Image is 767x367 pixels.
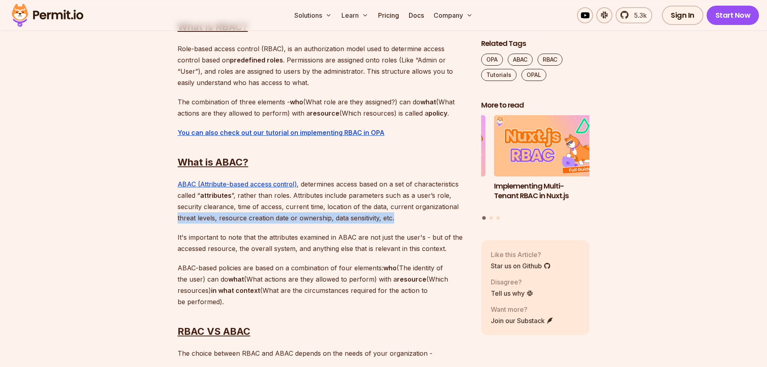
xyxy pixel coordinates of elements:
[228,275,244,283] strong: what
[494,115,603,176] img: Implementing Multi-Tenant RBAC in Nuxt.js
[397,275,426,283] strong: resource
[377,115,486,176] img: Policy-Based Access Control (PBAC) Isn’t as Great as You Think
[491,315,554,325] a: Join our Substack
[521,69,546,81] a: OPAL
[375,7,402,23] a: Pricing
[178,127,468,138] p: ⁠
[494,181,603,201] h3: Implementing Multi-Tenant RBAC in Nuxt.js
[310,109,339,117] strong: resource
[491,249,551,259] p: Like this Article?
[481,54,503,66] a: OPA
[291,7,335,23] button: Solutions
[662,6,703,25] a: Sign In
[377,181,486,211] h3: Policy-Based Access Control (PBAC) Isn’t as Great as You Think
[178,96,468,119] p: The combination of three elements - (What role are they assigned?) can do (What actions are they ...
[629,10,647,20] span: 5.3k
[178,178,468,224] p: , determines access based on a set of characteristics called “ ”, rather than roles. Attributes i...
[490,216,493,219] button: Go to slide 2
[338,7,372,23] button: Learn
[178,232,468,254] p: It's important to note that the attributes examined in ABAC are not just the user's - but of the ...
[538,54,562,66] a: RBAC
[481,69,517,81] a: Tutorials
[491,288,533,298] a: Tell us why
[481,100,590,110] h2: More to read
[211,286,260,294] strong: in what context
[383,264,397,272] strong: who
[491,261,551,270] a: Star us on Github
[377,115,486,211] li: 3 of 3
[230,56,283,64] strong: predefined roles
[481,39,590,49] h2: Related Tags
[178,262,468,307] p: ABAC-based policies are based on a combination of four elements: (The identity of the user) can d...
[428,109,447,117] strong: policy
[481,115,590,221] div: Posts
[405,7,427,23] a: Docs
[178,43,468,88] p: Role-based access control (RBAC), is an authorization model used to determine access control base...
[178,348,468,359] p: The choice between RBAC and ABAC depends on the needs of your organization -
[494,115,603,211] a: Implementing Multi-Tenant RBAC in Nuxt.jsImplementing Multi-Tenant RBAC in Nuxt.js
[200,191,232,199] strong: attributes
[178,180,297,188] a: ABAC (Attribute-based access control)
[707,6,759,25] a: Start Now
[494,115,603,211] li: 1 of 3
[430,7,476,23] button: Company
[496,216,500,219] button: Go to slide 3
[420,98,436,106] strong: what
[290,98,303,106] strong: who
[491,304,554,314] p: Want more?
[616,7,652,23] a: 5.3k
[178,326,250,337] u: RBAC VS ABAC
[178,156,248,168] u: What is ABAC?
[8,2,87,29] img: Permit logo
[508,54,533,66] a: ABAC
[491,277,533,286] p: Disagree?
[482,216,486,220] button: Go to slide 1
[178,129,385,137] a: You can also check out our tutorial on implementing RBAC in OPA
